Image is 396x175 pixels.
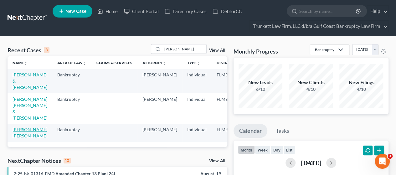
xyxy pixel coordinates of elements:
[142,60,166,65] a: Attorneyunfold_more
[270,124,295,138] a: Tasks
[52,69,91,93] td: Bankruptcy
[388,154,393,159] span: 3
[52,124,91,142] td: Bankruptcy
[182,69,212,93] td: Individual
[315,47,334,52] div: Bankruptcy
[8,46,49,54] div: Recent Cases
[94,6,121,17] a: Home
[239,79,282,86] div: New Leads
[217,60,237,65] a: Districtunfold_more
[52,93,91,124] td: Bankruptcy
[162,44,206,54] input: Search by name...
[238,146,255,154] button: month
[212,93,242,124] td: FLMB
[44,47,49,53] div: 3
[255,146,270,154] button: week
[13,96,47,121] a: [PERSON_NAME] [PERSON_NAME] & [PERSON_NAME]
[182,93,212,124] td: Individual
[13,127,47,138] a: [PERSON_NAME] [PERSON_NAME]
[162,6,209,17] a: Directory Cases
[375,154,390,169] iframe: Intercom live chat
[137,69,182,93] td: [PERSON_NAME]
[65,9,86,14] span: New Case
[212,69,242,93] td: FLMB
[182,124,212,142] td: Individual
[301,159,321,166] h2: [DATE]
[299,5,357,17] input: Search by name...
[91,56,137,69] th: Claims & Services
[209,48,225,53] a: View All
[197,61,200,65] i: unfold_more
[24,61,28,65] i: unfold_more
[13,60,28,65] a: Nameunfold_more
[367,6,388,17] a: Help
[270,146,283,154] button: day
[234,48,278,55] h3: Monthly Progress
[162,61,166,65] i: unfold_more
[289,79,333,86] div: New Clients
[83,61,86,65] i: unfold_more
[339,79,383,86] div: New Filings
[187,60,200,65] a: Typeunfold_more
[209,159,225,163] a: View All
[137,93,182,124] td: [PERSON_NAME]
[239,86,282,92] div: 6/10
[121,6,162,17] a: Client Portal
[339,86,383,92] div: 4/10
[283,146,295,154] button: list
[137,124,182,142] td: [PERSON_NAME]
[209,6,245,17] a: DebtorCC
[13,72,47,90] a: [PERSON_NAME] & [PERSON_NAME]
[234,124,267,138] a: Calendar
[57,60,86,65] a: Area of Lawunfold_more
[289,86,333,92] div: 4/10
[250,21,388,32] a: Trunkett Law Firm, LLC d/b/a Gulf Coast Bankruptcy Law Firm
[64,158,71,163] div: 10
[8,157,71,164] div: NextChapter Notices
[212,124,242,142] td: FLMB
